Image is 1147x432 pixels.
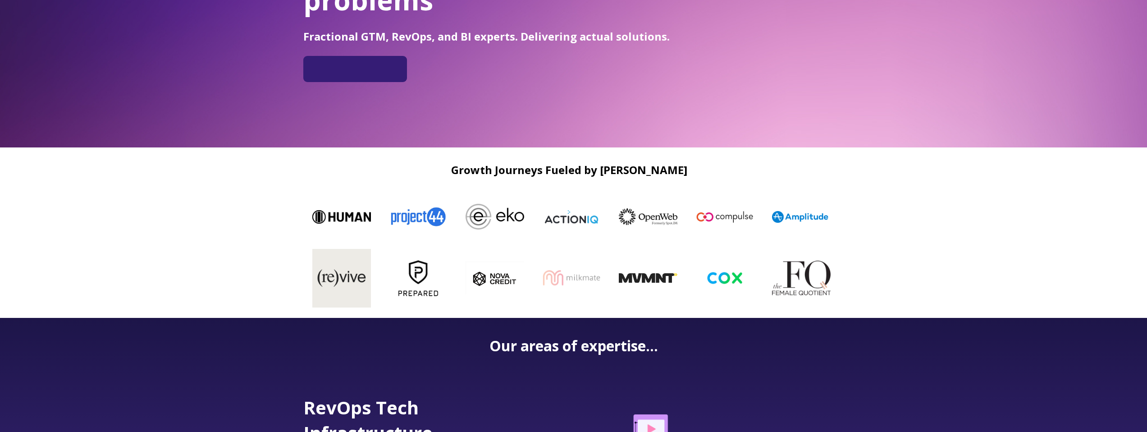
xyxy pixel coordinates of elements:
[544,269,602,286] img: milkmate
[617,208,676,225] img: OpenWeb
[388,201,446,232] img: Project44
[697,268,755,288] img: cox-logo-og-image
[771,211,829,223] img: Amplitude
[303,29,670,44] span: Fractional GTM, RevOps, and BI experts. Delivering actual solutions.
[303,164,835,176] h2: Growth Journeys Fueled by [PERSON_NAME]
[489,336,658,355] strong: Our areas of expertise...
[390,249,449,308] img: Prepared-Logo
[694,202,753,232] img: Compulse
[464,204,523,230] img: Eko
[314,249,372,308] img: byrevive
[311,210,370,224] img: Human
[467,262,526,294] img: nova_c
[620,273,679,283] img: MVMNT
[308,60,402,78] iframe: Embedded CTA
[773,261,832,295] img: The FQ
[541,209,599,225] img: ActionIQ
